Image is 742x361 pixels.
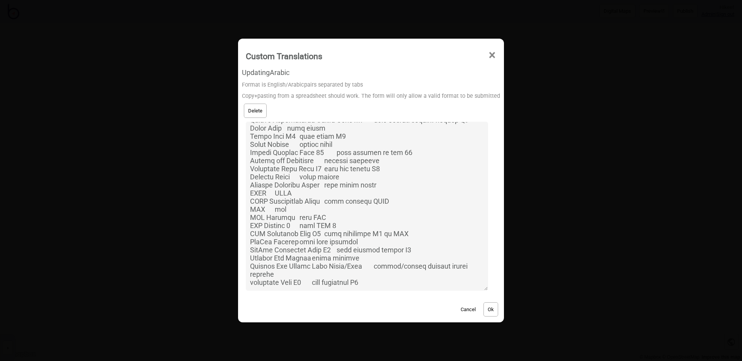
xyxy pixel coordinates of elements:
button: Delete [244,104,267,118]
button: Cancel [457,302,480,317]
div: Custom Translations [246,48,322,65]
div: Format is English/ Arabic pairs separated by tabs [242,80,500,91]
span: × [488,43,496,68]
div: Copy+pasting from a spreadsheet should work. The form will only allow a valid format to be submitted [242,91,500,102]
button: Ok [483,302,498,317]
textarea: Loremipsum Dolorsita consecte adip elit seddoe tempo Incididunt Utlabo Etdolo magna ali enima min... [246,122,488,291]
div: Updating Arabic [242,66,500,80]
